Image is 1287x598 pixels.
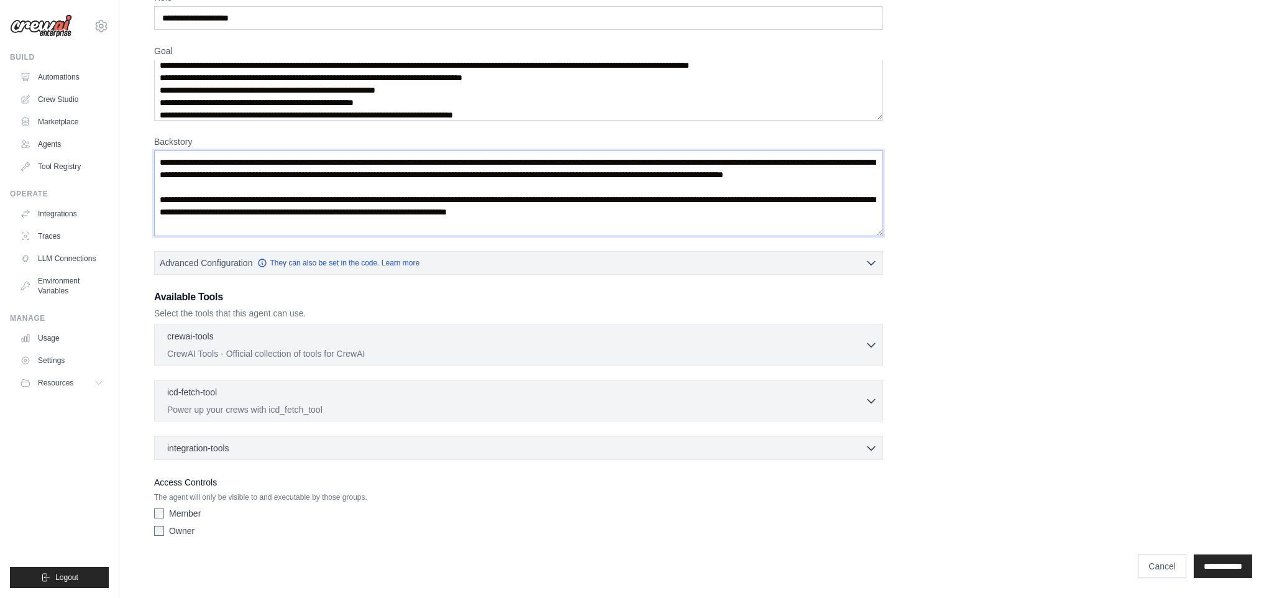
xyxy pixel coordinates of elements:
a: Cancel [1138,554,1186,578]
img: Logo [10,14,72,38]
p: Select the tools that this agent can use. [154,307,883,320]
div: Operate [10,189,109,199]
div: Manage [10,313,109,323]
button: icd-fetch-tool Power up your crews with icd_fetch_tool [160,386,877,416]
label: Member [169,507,201,520]
span: Advanced Configuration [160,257,252,269]
p: CrewAI Tools - Official collection of tools for CrewAI [167,347,865,360]
a: Agents [15,134,109,154]
p: The agent will only be visible to and executable by those groups. [154,492,883,502]
a: Integrations [15,204,109,224]
label: Backstory [154,136,883,148]
a: Crew Studio [15,90,109,109]
label: Owner [169,525,195,537]
a: They can also be set in the code. Learn more [257,258,419,268]
span: Logout [55,573,78,582]
button: Advanced Configuration They can also be set in the code. Learn more [155,252,882,274]
button: crewai-tools CrewAI Tools - Official collection of tools for CrewAI [160,330,877,360]
a: Traces [15,226,109,246]
label: Goal [154,45,883,57]
span: Resources [38,378,73,388]
a: LLM Connections [15,249,109,269]
button: integration-tools [160,442,877,454]
a: Automations [15,67,109,87]
a: Settings [15,351,109,370]
h3: Available Tools [154,290,883,305]
button: Logout [10,567,109,588]
p: Power up your crews with icd_fetch_tool [167,403,865,416]
p: icd-fetch-tool [167,386,217,398]
a: Tool Registry [15,157,109,177]
span: integration-tools [167,442,229,454]
label: Access Controls [154,475,883,490]
a: Usage [15,328,109,348]
button: Resources [15,373,109,393]
p: crewai-tools [167,330,214,343]
div: Build [10,52,109,62]
a: Marketplace [15,112,109,132]
a: Environment Variables [15,271,109,301]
